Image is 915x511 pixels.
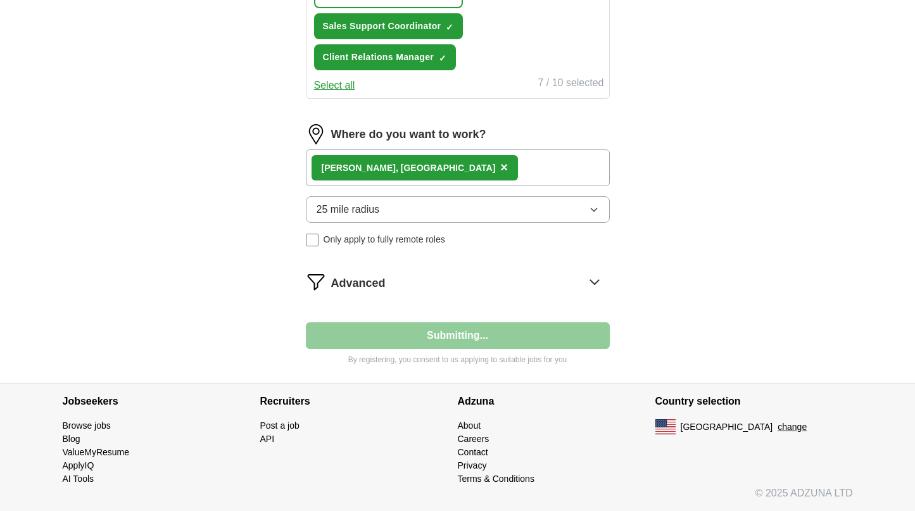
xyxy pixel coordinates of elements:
[439,53,446,63] span: ✓
[63,434,80,444] a: Blog
[260,434,275,444] a: API
[323,20,441,33] span: Sales Support Coordinator
[53,486,863,511] div: © 2025 ADZUNA LTD
[458,447,488,457] a: Contact
[314,13,464,39] button: Sales Support Coordinator✓
[446,22,453,32] span: ✓
[323,51,434,64] span: Client Relations Manager
[500,160,508,174] span: ×
[778,420,807,434] button: change
[260,420,300,431] a: Post a job
[306,124,326,144] img: location.png
[322,163,396,173] strong: [PERSON_NAME]
[331,275,386,292] span: Advanced
[314,44,457,70] button: Client Relations Manager✓
[458,434,489,444] a: Careers
[324,233,445,246] span: Only apply to fully remote roles
[322,161,496,175] div: , [GEOGRAPHIC_DATA]
[458,420,481,431] a: About
[306,322,610,349] button: Submitting...
[306,234,319,246] input: Only apply to fully remote roles
[63,460,94,470] a: ApplyIQ
[655,384,853,419] h4: Country selection
[655,419,676,434] img: US flag
[458,474,534,484] a: Terms & Conditions
[306,272,326,292] img: filter
[63,447,130,457] a: ValueMyResume
[314,78,355,93] button: Select all
[458,460,487,470] a: Privacy
[681,420,773,434] span: [GEOGRAPHIC_DATA]
[306,354,610,365] p: By registering, you consent to us applying to suitable jobs for you
[63,420,111,431] a: Browse jobs
[538,75,603,93] div: 7 / 10 selected
[317,202,380,217] span: 25 mile radius
[331,126,486,143] label: Where do you want to work?
[63,474,94,484] a: AI Tools
[500,158,508,177] button: ×
[306,196,610,223] button: 25 mile radius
